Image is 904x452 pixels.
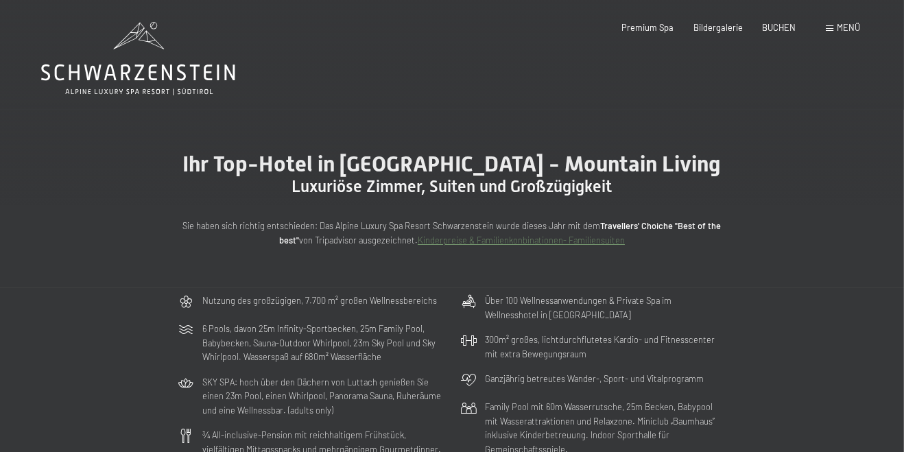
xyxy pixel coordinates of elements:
p: Nutzung des großzügigen, 7.700 m² großen Wellnessbereichs [202,294,437,307]
p: 300m² großes, lichtdurchflutetes Kardio- und Fitnesscenter mit extra Bewegungsraum [485,333,726,361]
p: Sie haben sich richtig entschieden: Das Alpine Luxury Spa Resort Schwarzenstein wurde dieses Jahr... [178,219,726,247]
p: SKY SPA: hoch über den Dächern von Luttach genießen Sie einen 23m Pool, einen Whirlpool, Panorama... [202,375,444,417]
span: Luxuriöse Zimmer, Suiten und Großzügigkeit [292,177,612,196]
span: Ihr Top-Hotel in [GEOGRAPHIC_DATA] - Mountain Living [183,151,722,177]
p: Ganzjährig betreutes Wander-, Sport- und Vitalprogramm [485,372,704,385]
p: Über 100 Wellnessanwendungen & Private Spa im Wellnesshotel in [GEOGRAPHIC_DATA] [485,294,726,322]
a: Bildergalerie [693,22,743,33]
a: Premium Spa [622,22,674,33]
p: 6 Pools, davon 25m Infinity-Sportbecken, 25m Family Pool, Babybecken, Sauna-Outdoor Whirlpool, 23... [202,322,444,364]
span: Einwilligung Marketing* [319,259,432,272]
a: BUCHEN [762,22,796,33]
strong: Travellers' Choiche "Best of the best" [279,220,722,245]
a: Kinderpreise & Familienkonbinationen- Familiensuiten [418,235,625,246]
span: Menü [837,22,860,33]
